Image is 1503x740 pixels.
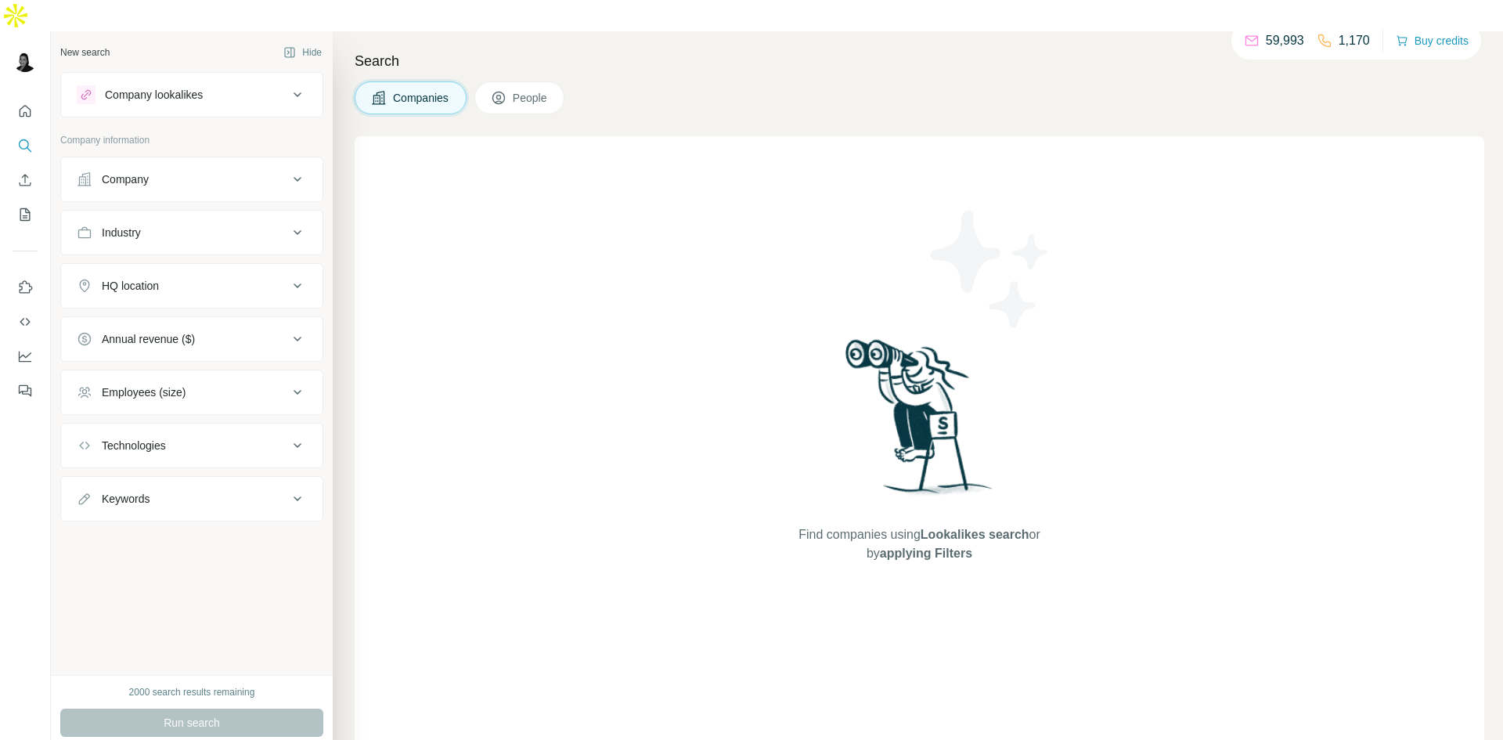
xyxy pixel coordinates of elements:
div: New search [60,45,110,60]
span: applying Filters [880,547,972,560]
button: Enrich CSV [13,166,38,194]
div: HQ location [102,278,159,294]
button: HQ location [61,267,323,305]
div: Company [102,171,149,187]
button: Search [13,132,38,160]
button: Quick start [13,97,38,125]
button: Annual revenue ($) [61,320,323,358]
div: 2000 search results remaining [129,685,255,699]
div: Annual revenue ($) [102,331,195,347]
p: 1,170 [1339,31,1370,50]
button: Keywords [61,480,323,518]
p: Company information [60,133,323,147]
h4: Search [355,50,1484,72]
div: Technologies [102,438,166,453]
button: Company [61,161,323,198]
div: Company lookalikes [105,87,203,103]
span: People [513,90,549,106]
button: My lists [13,200,38,229]
img: Surfe Illustration - Stars [920,199,1061,340]
button: Use Surfe on LinkedIn [13,273,38,301]
button: Dashboard [13,342,38,370]
button: Technologies [61,427,323,464]
button: Hide [272,41,333,64]
button: Use Surfe API [13,308,38,336]
p: 59,993 [1266,31,1304,50]
button: Employees (size) [61,374,323,411]
div: Employees (size) [102,384,186,400]
span: Lookalikes search [921,528,1029,541]
button: Feedback [13,377,38,405]
button: Company lookalikes [61,76,323,114]
span: Companies [393,90,450,106]
div: Industry [102,225,141,240]
img: Surfe Illustration - Woman searching with binoculars [838,335,1001,510]
button: Industry [61,214,323,251]
span: Find companies using or by [794,525,1044,563]
button: Buy credits [1396,30,1469,52]
div: Keywords [102,491,150,507]
img: Avatar [13,47,38,72]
